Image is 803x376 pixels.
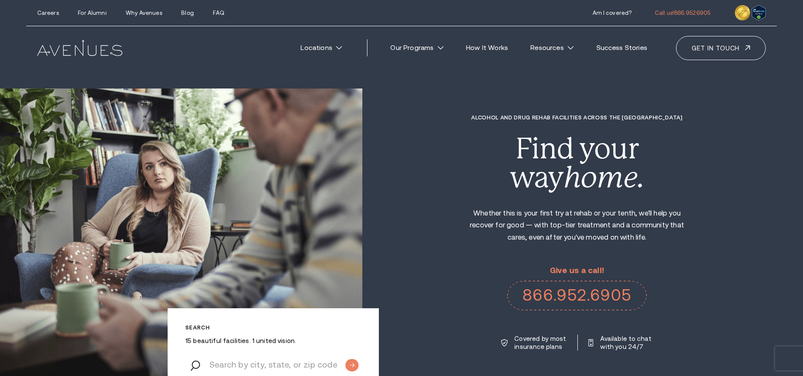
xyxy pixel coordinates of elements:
[514,335,567,351] p: Covered by most insurance plans
[676,36,766,60] a: Get in touch
[458,39,517,57] a: How It Works
[382,39,452,57] a: Our Programs
[345,359,359,371] input: Submit
[461,134,692,192] div: Find your way
[126,10,162,16] a: Why Avenues
[78,10,106,16] a: For Alumni
[507,266,646,275] p: Give us a call!
[37,10,59,16] a: Careers
[461,207,692,244] p: Whether this is your first try at rehab or your tenth, we'll help you recover for good — with top...
[752,8,766,16] a: Verify LegitScript Approval for www.avenuesrecovery.com
[522,39,582,57] a: Resources
[501,335,567,351] a: Covered by most insurance plans
[600,335,653,351] p: Available to chat with you 24/7
[752,5,766,20] img: Verify Approval for www.avenuesrecovery.com
[674,10,711,16] span: 866.952.6905
[185,337,361,345] p: 15 beautiful facilities. 1 united vision.
[507,281,646,310] a: 866.952.6905
[181,10,194,16] a: Blog
[655,10,711,16] a: Call us!866.952.6905
[588,39,656,57] a: Success Stories
[292,39,351,57] a: Locations
[588,335,653,351] a: Available to chat with you 24/7
[564,160,644,194] i: home.
[213,10,224,16] a: FAQ
[461,114,692,121] h1: Alcohol and Drug Rehab Facilities across the [GEOGRAPHIC_DATA]
[185,324,361,331] p: Search
[593,10,632,16] a: Am I covered?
